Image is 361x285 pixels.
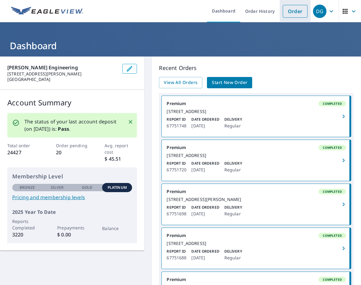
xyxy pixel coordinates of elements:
[51,185,64,190] p: Silver
[167,145,346,150] div: Premium
[7,39,354,52] h1: Dashboard
[167,197,346,202] div: [STREET_ADDRESS][PERSON_NAME]
[167,109,346,114] div: [STREET_ADDRESS]
[167,241,346,246] div: [STREET_ADDRESS]
[167,166,186,174] p: 67751720
[24,118,120,133] p: The status of your last account deposit (on [DATE]) is: .
[167,254,186,261] p: 67751688
[167,189,346,194] div: Premium
[162,140,351,181] a: PremiumCompleted[STREET_ADDRESS]Report ID67751720Date Ordered[DATE]DeliveryRegular
[7,149,40,156] p: 24427
[167,153,346,158] div: [STREET_ADDRESS]
[224,205,242,210] p: Delivery
[319,145,345,150] span: Completed
[167,101,346,106] div: Premium
[57,231,87,238] p: $ 0.00
[12,231,42,238] p: 3220
[191,205,219,210] p: Date Ordered
[11,7,83,16] img: EV Logo
[102,225,132,232] p: Balance
[57,225,87,231] p: Prepayments
[319,189,345,194] span: Completed
[167,249,186,254] p: Report ID
[191,249,219,254] p: Date Ordered
[191,122,219,130] p: [DATE]
[224,249,242,254] p: Delivery
[7,142,40,149] p: Total order
[167,117,186,122] p: Report ID
[7,97,137,108] p: Account Summary
[12,218,42,231] p: Reports Completed
[167,205,186,210] p: Report ID
[164,79,197,86] span: View All Orders
[7,64,117,71] p: [PERSON_NAME] Engineering
[159,77,202,88] a: View All Orders
[12,172,132,181] p: Membership Level
[7,77,117,82] p: [GEOGRAPHIC_DATA]
[191,254,219,261] p: [DATE]
[167,210,186,217] p: 67751698
[127,118,134,126] button: Close
[105,155,137,163] p: $ 45.51
[224,122,242,130] p: Regular
[105,142,137,155] p: Avg. report cost
[212,79,247,86] span: Start New Order
[224,254,242,261] p: Regular
[224,117,242,122] p: Delivery
[191,210,219,217] p: [DATE]
[191,117,219,122] p: Date Ordered
[319,101,345,106] span: Completed
[319,233,345,238] span: Completed
[82,185,92,190] p: Gold
[12,208,132,216] p: 2025 Year To Date
[7,71,117,77] p: [STREET_ADDRESS][PERSON_NAME]
[313,5,326,18] div: DG
[283,5,308,18] a: Order
[224,210,242,217] p: Regular
[167,277,346,282] div: Premium
[56,142,88,149] p: Order pending
[20,185,35,190] p: Bronze
[159,64,354,72] p: Recent Orders
[191,166,219,174] p: [DATE]
[162,184,351,225] a: PremiumCompleted[STREET_ADDRESS][PERSON_NAME]Report ID67751698Date Ordered[DATE]DeliveryRegular
[167,161,186,166] p: Report ID
[167,233,346,238] div: Premium
[167,122,186,130] p: 67751748
[108,185,127,190] p: Platinum
[191,161,219,166] p: Date Ordered
[12,194,132,201] a: Pricing and membership levels
[224,161,242,166] p: Delivery
[58,126,69,132] b: Pass
[207,77,252,88] a: Start New Order
[56,149,88,156] p: 20
[162,96,351,137] a: PremiumCompleted[STREET_ADDRESS]Report ID67751748Date Ordered[DATE]DeliveryRegular
[224,166,242,174] p: Regular
[162,228,351,269] a: PremiumCompleted[STREET_ADDRESS]Report ID67751688Date Ordered[DATE]DeliveryRegular
[319,277,345,282] span: Completed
